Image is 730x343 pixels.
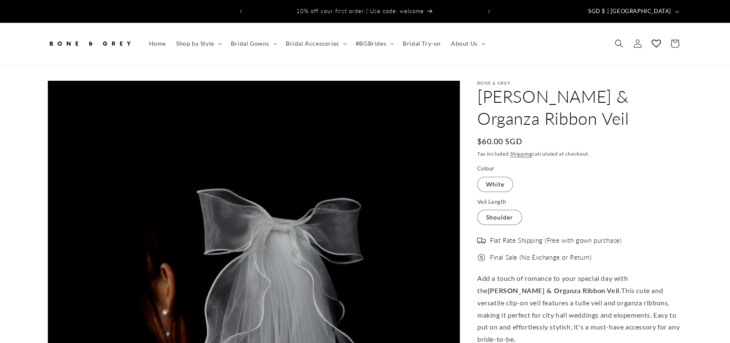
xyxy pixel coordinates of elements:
[477,198,507,206] legend: Veil Length
[403,40,441,47] span: Bridal Try-on
[144,35,171,52] a: Home
[477,210,522,225] label: Shoulder
[296,8,424,14] span: 10% off your first order | Use code: welcome
[281,35,351,52] summary: Bridal Accessories
[398,35,446,52] a: Bridal Try-on
[226,35,281,52] summary: Bridal Gowns
[231,40,269,47] span: Bridal Gowns
[176,40,214,47] span: Shop by Style
[477,253,486,262] img: offer.png
[477,150,683,158] div: Tax included. calculated at checkout.
[451,40,478,47] span: About Us
[356,40,386,47] span: #BGBrides
[477,165,495,173] legend: Colour
[588,7,671,16] span: SGD $ | [GEOGRAPHIC_DATA]
[610,34,628,53] summary: Search
[232,3,250,19] button: Previous announcement
[351,35,398,52] summary: #BGBrides
[44,31,135,56] a: Bone and Grey Bridal
[510,151,532,157] a: Shipping
[477,85,683,129] h1: [PERSON_NAME] & Organza Ribbon Veil
[490,236,622,245] span: Flat Rate Shipping (Free with gown purchase)
[488,286,622,294] strong: [PERSON_NAME] & Organza Ribbon Veil.
[446,35,489,52] summary: About Us
[490,253,592,262] span: Final Sale (No Exchange or Return)
[477,136,523,147] span: $60.00 SGD
[149,40,166,47] span: Home
[47,34,132,53] img: Bone and Grey Bridal
[286,40,339,47] span: Bridal Accessories
[583,3,683,19] button: SGD $ | [GEOGRAPHIC_DATA]
[171,35,226,52] summary: Shop by Style
[477,177,513,192] label: White
[480,3,498,19] button: Next announcement
[477,80,683,85] p: Bone & Grey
